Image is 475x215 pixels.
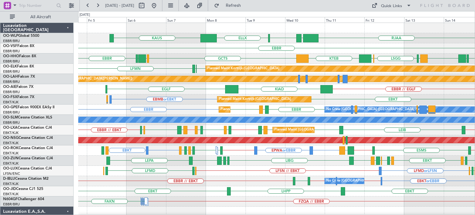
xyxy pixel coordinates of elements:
span: OO-JID [3,187,16,191]
span: OO-AIE [3,85,16,89]
div: Sat 13 [404,17,444,23]
div: Sun 7 [166,17,206,23]
div: No Crew [GEOGRAPHIC_DATA] ([GEOGRAPHIC_DATA] National) [326,105,430,114]
span: OO-FSX [3,95,17,99]
div: Planned Maint Kortrijk-[GEOGRAPHIC_DATA] [219,95,291,104]
span: [DATE] - [DATE] [105,3,134,8]
div: Planned Maint [GEOGRAPHIC_DATA] ([GEOGRAPHIC_DATA] National) [220,105,332,114]
span: OO-SLM [3,116,18,119]
div: Quick Links [381,3,402,9]
a: EBKT/KJK [3,192,19,196]
a: EBBR/BRU [3,59,20,64]
span: N604GF [3,197,18,201]
a: OO-LXACessna Citation CJ4 [3,126,52,130]
a: OO-LAHFalcon 7X [3,75,35,79]
span: All Aircraft [16,15,65,19]
a: EBBR/BRU [3,69,20,74]
a: LFSN/ENC [3,171,20,176]
div: Sat 6 [126,17,166,23]
a: OO-JIDCessna CJ1 525 [3,187,43,191]
input: Trip Number [19,1,54,10]
span: OO-LUX [3,167,18,170]
div: No Crew [GEOGRAPHIC_DATA] ([GEOGRAPHIC_DATA] National) [326,176,430,186]
div: Thu 11 [325,17,364,23]
a: OO-WLPGlobal 5500 [3,34,39,38]
a: OO-GPEFalcon 900EX EASy II [3,105,54,109]
a: OO-NSGCessna Citation CJ4 [3,136,53,140]
span: OO-ELK [3,65,17,68]
div: Mon 8 [206,17,245,23]
a: EBKT/KJK [3,182,19,186]
a: OO-ELKFalcon 8X [3,65,34,68]
a: OO-ROKCessna Citation CJ4 [3,146,53,150]
a: EBBR/BRU [3,49,20,54]
div: [DATE] [79,12,90,18]
button: All Aircraft [7,12,67,22]
span: OO-GPE [3,105,18,109]
a: OO-ZUNCessna Citation CJ4 [3,157,53,160]
span: OO-ROK [3,146,19,150]
a: EBBR/BRU [3,39,20,43]
a: EBBR/BRU [3,90,20,94]
span: OO-NSG [3,136,19,140]
button: Refresh [211,1,248,11]
a: EBKT/KJK [3,151,19,156]
a: OO-SLMCessna Citation XLS [3,116,52,119]
div: Fri 5 [87,17,126,23]
a: EBKT/KJK [3,131,19,135]
a: EBBR/BRU [3,202,20,207]
span: OO-WLP [3,34,18,38]
span: D-IBLU [3,177,15,181]
span: OO-HHO [3,54,19,58]
button: Quick Links [369,1,414,11]
a: EBKT/KJK [3,141,19,145]
a: N604GFChallenger 604 [3,197,44,201]
a: D-IBLUCessna Citation M2 [3,177,49,181]
span: OO-LAH [3,75,18,79]
a: EBKT/KJK [3,161,19,166]
a: OO-LUXCessna Citation CJ4 [3,167,52,170]
div: Tue 9 [246,17,285,23]
div: Planned Maint Kortrijk-[GEOGRAPHIC_DATA] [207,64,279,73]
a: EBBR/BRU [3,110,20,115]
div: Wed 10 [285,17,325,23]
a: OO-HHOFalcon 8X [3,54,36,58]
a: OO-VSFFalcon 8X [3,44,34,48]
div: Planned Maint [GEOGRAPHIC_DATA] ([GEOGRAPHIC_DATA] National) [274,125,386,135]
div: Fri 12 [364,17,404,23]
span: Refresh [220,3,246,8]
a: EBBR/BRU [3,80,20,84]
a: EBKT/KJK [3,100,19,105]
span: OO-ZUN [3,157,19,160]
a: OO-AIEFalcon 7X [3,85,33,89]
span: OO-LXA [3,126,18,130]
a: OO-FSXFalcon 7X [3,95,34,99]
a: EBBR/BRU [3,120,20,125]
span: OO-VSF [3,44,17,48]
